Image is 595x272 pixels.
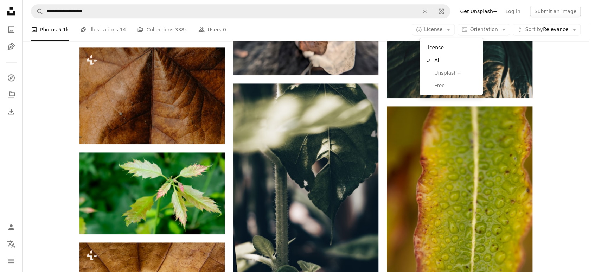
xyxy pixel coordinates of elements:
span: Free [434,82,477,89]
button: Orientation [458,24,510,35]
div: License [422,41,480,54]
span: All [434,57,477,64]
button: License [412,24,455,35]
span: Unsplash+ [434,70,477,77]
span: License [424,26,443,32]
div: License [420,38,483,95]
